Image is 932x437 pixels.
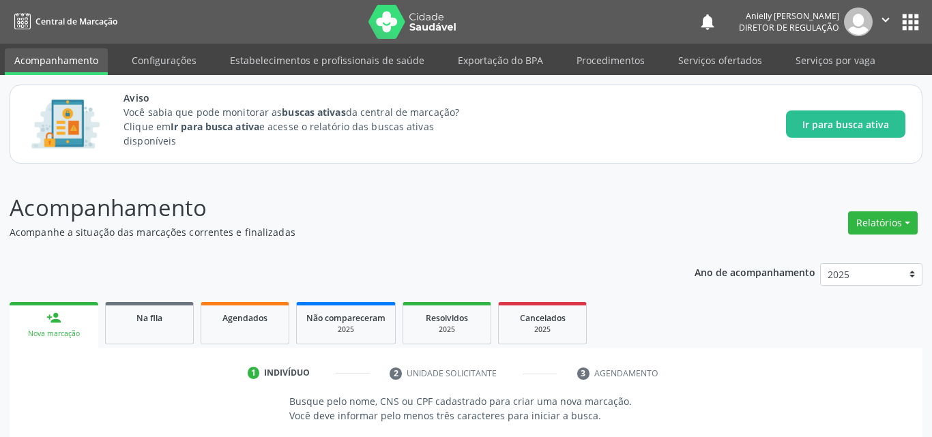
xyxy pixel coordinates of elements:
a: Configurações [122,48,206,72]
span: Diretor de regulação [739,22,839,33]
span: Cancelados [520,312,566,324]
div: 2025 [306,325,385,335]
p: Você sabia que pode monitorar as da central de marcação? Clique em e acesse o relatório das busca... [123,105,484,148]
p: Acompanhe a situação das marcações correntes e finalizadas [10,225,649,239]
div: 2025 [508,325,577,335]
a: Estabelecimentos e profissionais de saúde [220,48,434,72]
img: Imagem de CalloutCard [27,93,104,155]
button: Ir para busca ativa [786,110,905,138]
div: 2025 [413,325,481,335]
span: Resolvidos [426,312,468,324]
button: Relatórios [848,211,918,235]
i:  [878,12,893,27]
button: apps [899,10,922,34]
a: Serviços por vaga [786,48,885,72]
button:  [873,7,899,36]
img: img [844,7,873,36]
a: Acompanhamento [5,48,108,75]
p: Acompanhamento [10,191,649,225]
div: 1 [248,367,260,379]
span: Aviso [123,91,484,105]
strong: buscas ativas [282,106,345,119]
div: Anielly [PERSON_NAME] [739,10,839,22]
button: notifications [698,12,717,31]
p: Busque pelo nome, CNS ou CPF cadastrado para criar uma nova marcação. Você deve informar pelo men... [289,394,643,423]
span: Central de Marcação [35,16,117,27]
p: Ano de acompanhamento [695,263,815,280]
a: Exportação do BPA [448,48,553,72]
a: Central de Marcação [10,10,117,33]
span: Na fila [136,312,162,324]
span: Ir para busca ativa [802,117,889,132]
strong: Ir para busca ativa [171,120,259,133]
div: Indivíduo [264,367,310,379]
span: Agendados [222,312,267,324]
div: person_add [46,310,61,325]
div: Nova marcação [19,329,89,339]
span: Não compareceram [306,312,385,324]
a: Procedimentos [567,48,654,72]
a: Serviços ofertados [669,48,772,72]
